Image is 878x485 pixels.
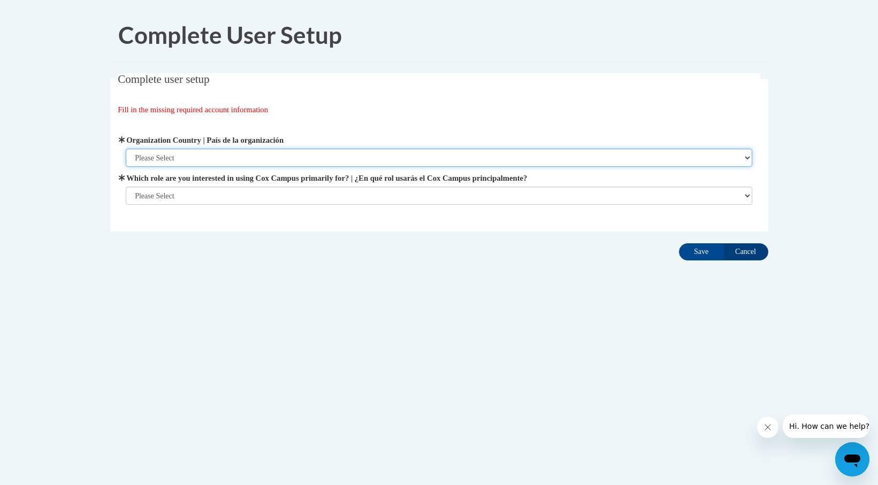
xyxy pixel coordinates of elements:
[757,417,778,438] iframe: Close message
[783,414,869,438] iframe: Message from company
[835,442,869,476] iframe: Button to launch messaging window
[679,243,724,260] input: Save
[118,21,342,49] span: Complete User Setup
[118,73,209,86] span: Complete user setup
[126,134,752,146] label: Organization Country | País de la organización
[118,105,268,114] span: Fill in the missing required account information
[723,243,768,260] input: Cancel
[126,172,752,184] label: Which role are you interested in using Cox Campus primarily for? | ¿En qué rol usarás el Cox Camp...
